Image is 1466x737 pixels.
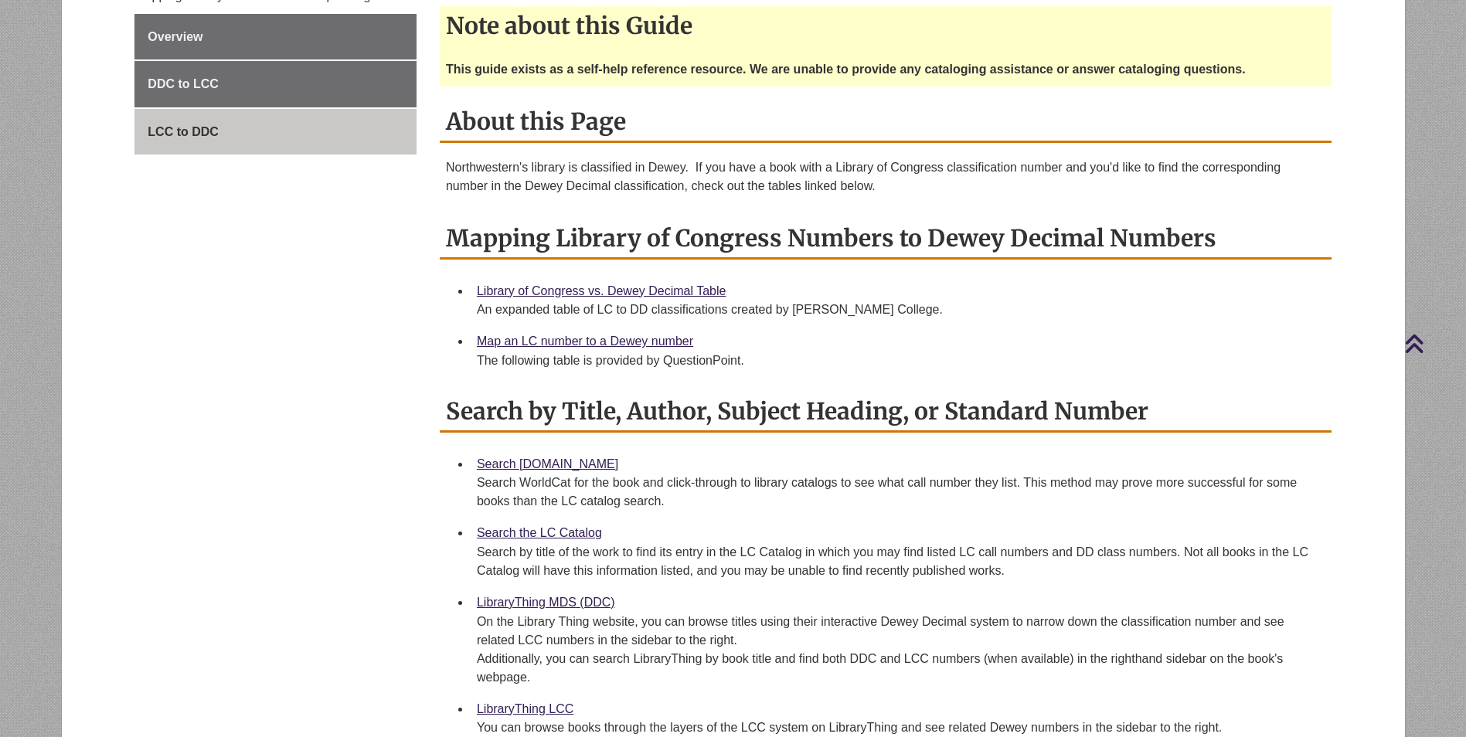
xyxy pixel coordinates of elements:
[1404,333,1462,354] a: Back to Top
[134,14,417,60] a: Overview
[446,158,1325,195] p: Northwestern's library is classified in Dewey. If you have a book with a Library of Congress clas...
[134,61,417,107] a: DDC to LCC
[440,6,1332,45] h2: Note about this Guide
[148,125,219,138] span: LCC to DDC
[440,392,1332,433] h2: Search by Title, Author, Subject Heading, or Standard Number
[477,702,573,715] a: LibraryThing LCC
[477,284,726,297] a: Library of Congress vs. Dewey Decimal Table
[446,63,1246,76] strong: This guide exists as a self-help reference resource. We are unable to provide any cataloging assi...
[134,109,417,155] a: LCC to DDC
[440,219,1332,260] h2: Mapping Library of Congress Numbers to Dewey Decimal Numbers
[477,718,1319,737] div: You can browse books through the layers of the LCC system on LibraryThing and see related Dewey n...
[477,596,615,609] a: LibraryThing MDS (DDC)
[477,526,602,539] a: Search the LC Catalog
[477,301,1319,319] div: An expanded table of LC to DD classifications created by [PERSON_NAME] College.
[477,613,1319,687] div: On the Library Thing website, you can browse titles using their interactive Dewey Decimal system ...
[148,30,202,43] span: Overview
[477,335,693,348] a: Map an LC number to a Dewey number
[477,457,618,470] a: Search [DOMAIN_NAME]
[148,77,219,90] span: DDC to LCC
[134,14,417,155] div: Guide Page Menu
[440,102,1332,143] h2: About this Page
[477,352,1319,370] div: The following table is provided by QuestionPoint.
[477,543,1319,580] div: Search by title of the work to find its entry in the LC Catalog in which you may find listed LC c...
[477,474,1319,511] div: Search WorldCat for the book and click-through to library catalogs to see what call number they l...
